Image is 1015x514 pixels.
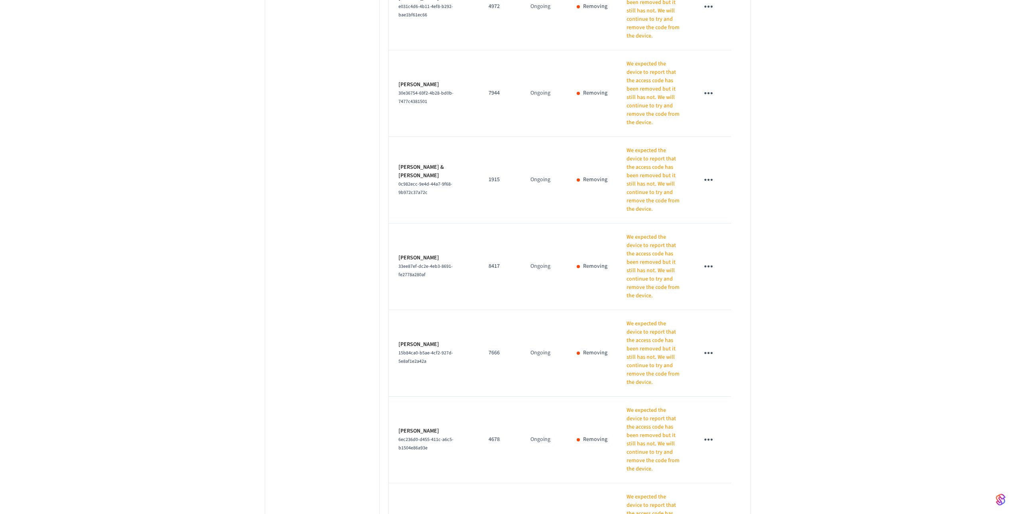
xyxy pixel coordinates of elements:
[583,262,607,271] p: Removing
[398,81,470,89] p: [PERSON_NAME]
[489,349,511,357] p: 7666
[627,320,680,387] p: We expected the device to report that the access code has been removed but it still has not. We w...
[489,435,511,444] p: 4678
[521,310,567,397] td: Ongoing
[398,427,470,435] p: [PERSON_NAME]
[489,176,511,184] p: 1915
[583,435,607,444] p: Removing
[627,406,680,473] p: We expected the device to report that the access code has been removed but it still has not. We w...
[521,397,567,483] td: Ongoing
[398,3,453,18] span: e031c4d6-4b11-4ef8-b292-bae1bf61ec66
[583,2,607,11] p: Removing
[521,223,567,310] td: Ongoing
[583,89,607,97] p: Removing
[627,146,680,214] p: We expected the device to report that the access code has been removed but it still has not. We w...
[398,263,453,278] span: 33ee87ef-dc2e-4eb3-8691-fe2778a280af
[627,233,680,300] p: We expected the device to report that the access code has been removed but it still has not. We w...
[398,181,452,196] span: 0c982ecc-9e4d-44a7-9f68-9b972c37a72c
[398,340,470,349] p: [PERSON_NAME]
[489,262,511,271] p: 8417
[627,60,680,127] p: We expected the device to report that the access code has been removed but it still has not. We w...
[521,137,567,223] td: Ongoing
[489,2,511,11] p: 4972
[398,350,453,365] span: 15b84ca0-b5ae-4cf2-927d-5e8af1e2a42a
[489,89,511,97] p: 7944
[398,254,470,262] p: [PERSON_NAME]
[583,176,607,184] p: Removing
[398,90,453,105] span: 30e36754-69f2-4b28-bd0b-7477c4381501
[398,163,470,180] p: [PERSON_NAME] & [PERSON_NAME]
[398,436,453,451] span: 6ec236d0-d455-411c-a6c5-b1504e86a93e
[521,50,567,137] td: Ongoing
[583,349,607,357] p: Removing
[996,493,1005,506] img: SeamLogoGradient.69752ec5.svg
